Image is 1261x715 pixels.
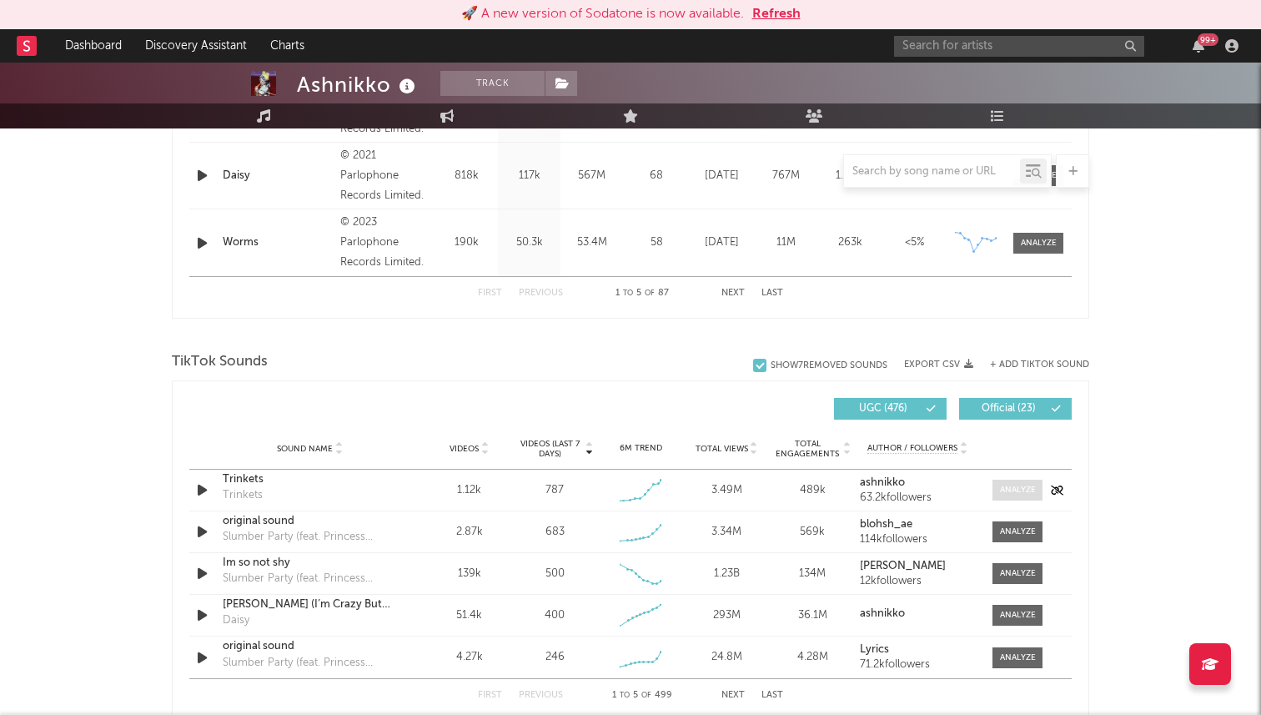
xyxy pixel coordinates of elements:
div: Slumber Party (feat. Princess Nokia) [223,571,397,587]
div: 99 + [1198,33,1218,46]
div: 134M [774,566,852,582]
span: UGC ( 476 ) [845,404,922,414]
div: 683 [545,524,565,541]
div: 400 [545,607,565,624]
div: 58 [627,234,686,251]
button: Last [761,289,783,298]
a: original sound [223,638,397,655]
div: 11M [758,234,814,251]
div: 3.49M [688,482,766,499]
span: Author / Followers [867,443,957,454]
div: Slumber Party (feat. Princess Nokia) [223,655,397,672]
div: 6M Trend [602,442,680,455]
a: original sound [223,513,397,530]
a: Worms [223,234,332,251]
button: Previous [519,691,563,700]
a: ashnikko [860,608,976,620]
button: Official(23) [959,398,1072,420]
div: 246 [545,649,565,666]
button: Next [721,691,745,700]
div: 71.2k followers [860,659,976,671]
span: Videos [450,444,479,454]
div: 569k [774,524,852,541]
div: 50.3k [502,234,556,251]
a: Dashboard [53,29,133,63]
div: 1 5 87 [596,284,688,304]
a: Im so not shy [223,555,397,571]
span: of [641,692,651,699]
strong: Lyrics [860,644,889,655]
div: 1 5 499 [596,686,688,706]
div: 12k followers [860,576,976,587]
a: [PERSON_NAME] [860,561,976,572]
a: ashnikko [860,477,976,489]
div: © 2021 Parlophone Records Limited. [340,146,431,206]
span: Official ( 23 ) [970,404,1047,414]
div: 63.2k followers [860,492,976,504]
div: © 2023 Parlophone Records Limited. [340,213,431,273]
div: 53.4M [565,234,619,251]
button: First [478,289,502,298]
strong: [PERSON_NAME] [860,561,946,571]
span: Sound Name [277,444,333,454]
button: + Add TikTok Sound [973,360,1089,370]
div: 139k [430,566,508,582]
span: Total Views [696,444,748,454]
button: 99+ [1193,39,1204,53]
div: 4.27k [430,649,508,666]
div: 190k [440,234,494,251]
div: Daisy [223,612,249,629]
span: of [645,290,655,297]
div: Slumber Party (feat. Princess Nokia) [223,529,397,546]
button: Last [761,691,783,700]
span: to [623,290,633,297]
div: 293M [688,607,766,624]
strong: blohsh_ae [860,519,912,530]
div: Show 7 Removed Sounds [771,360,887,371]
div: Ashnikko [297,71,419,98]
input: Search for artists [894,36,1144,57]
div: 787 [545,482,564,499]
button: Previous [519,289,563,298]
a: Lyrics [860,644,976,656]
a: Trinkets [223,471,397,488]
span: Videos (last 7 days) [516,439,584,459]
button: First [478,691,502,700]
button: UGC(476) [834,398,947,420]
div: 500 [545,566,565,582]
div: 24.8M [688,649,766,666]
strong: ashnikko [860,477,905,488]
button: + Add TikTok Sound [990,360,1089,370]
div: 1.23B [688,566,766,582]
a: Discovery Assistant [133,29,259,63]
div: 51.4k [430,607,508,624]
a: Charts [259,29,316,63]
div: 1.12k [430,482,508,499]
div: <5% [887,234,942,251]
div: 🚀 A new version of Sodatone is now available. [461,4,744,24]
div: Trinkets [223,487,263,504]
div: 2.87k [430,524,508,541]
a: blohsh_ae [860,519,976,531]
span: to [620,692,630,699]
button: Export CSV [904,360,973,370]
div: [DATE] [694,234,750,251]
button: Next [721,289,745,298]
span: TikTok Sounds [172,352,268,372]
div: 489k [774,482,852,499]
input: Search by song name or URL [844,165,1020,179]
div: 263k [822,234,878,251]
strong: ashnikko [860,608,905,619]
a: [PERSON_NAME] (I’m Crazy But You Like That) [223,597,397,613]
div: 36.1M [774,607,852,624]
span: Total Engagements [774,439,842,459]
div: 3.34M [688,524,766,541]
button: Refresh [752,4,801,24]
button: Track [440,71,545,96]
